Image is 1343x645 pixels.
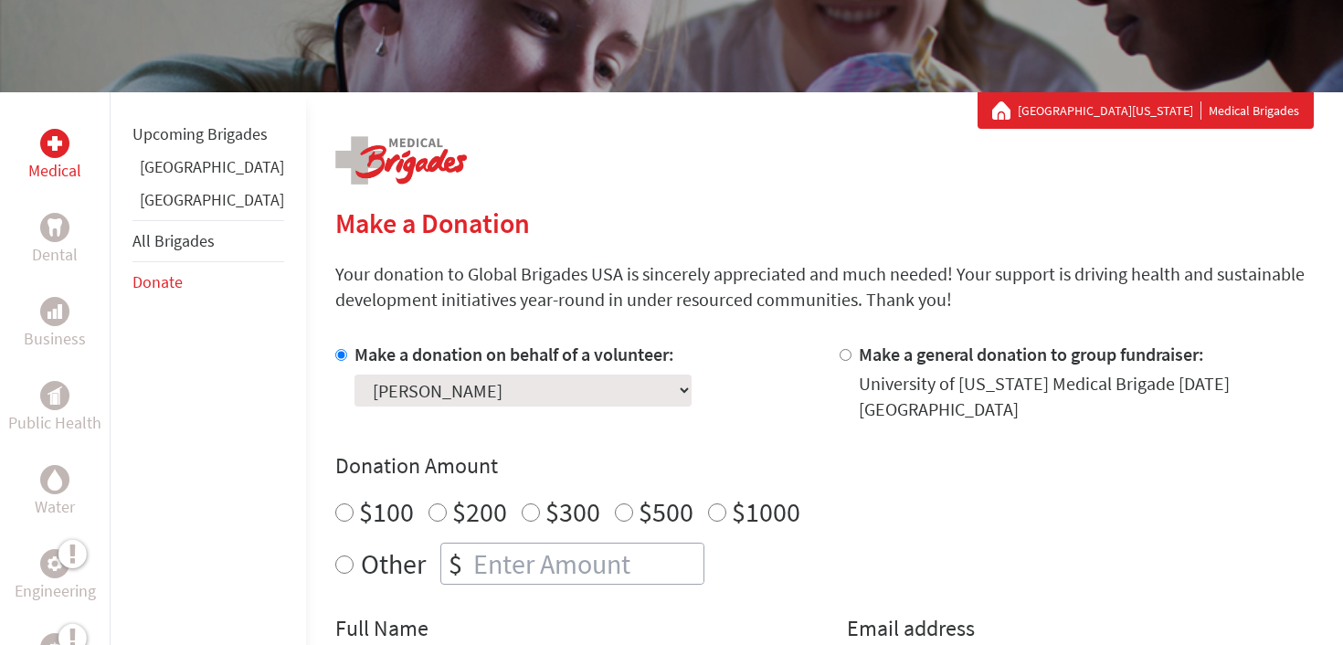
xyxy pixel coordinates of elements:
[441,544,470,584] div: $
[40,129,69,158] div: Medical
[40,465,69,494] div: Water
[132,220,284,262] li: All Brigades
[32,242,78,268] p: Dental
[992,101,1299,120] div: Medical Brigades
[40,549,69,578] div: Engineering
[35,494,75,520] p: Water
[132,114,284,154] li: Upcoming Brigades
[40,213,69,242] div: Dental
[40,297,69,326] div: Business
[545,494,600,529] label: $300
[361,543,426,585] label: Other
[15,578,96,604] p: Engineering
[859,371,1315,422] div: University of [US_STATE] Medical Brigade [DATE] [GEOGRAPHIC_DATA]
[15,549,96,604] a: EngineeringEngineering
[132,271,183,292] a: Donate
[140,189,284,210] a: [GEOGRAPHIC_DATA]
[24,297,86,352] a: BusinessBusiness
[132,187,284,220] li: Panama
[859,343,1204,365] label: Make a general donation to group fundraiser:
[48,469,62,490] img: Water
[24,326,86,352] p: Business
[335,136,467,185] img: logo-medical.png
[354,343,674,365] label: Make a donation on behalf of a volunteer:
[335,451,1314,481] h4: Donation Amount
[132,262,284,302] li: Donate
[639,494,693,529] label: $500
[470,544,703,584] input: Enter Amount
[452,494,507,529] label: $200
[132,230,215,251] a: All Brigades
[132,123,268,144] a: Upcoming Brigades
[359,494,414,529] label: $100
[335,206,1314,239] h2: Make a Donation
[48,304,62,319] img: Business
[732,494,800,529] label: $1000
[8,381,101,436] a: Public HealthPublic Health
[335,261,1314,312] p: Your donation to Global Brigades USA is sincerely appreciated and much needed! Your support is dr...
[48,136,62,151] img: Medical
[40,381,69,410] div: Public Health
[132,154,284,187] li: Ghana
[1018,101,1201,120] a: [GEOGRAPHIC_DATA][US_STATE]
[28,129,81,184] a: MedicalMedical
[140,156,284,177] a: [GEOGRAPHIC_DATA]
[48,218,62,236] img: Dental
[48,556,62,571] img: Engineering
[48,386,62,405] img: Public Health
[35,465,75,520] a: WaterWater
[32,213,78,268] a: DentalDental
[8,410,101,436] p: Public Health
[28,158,81,184] p: Medical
